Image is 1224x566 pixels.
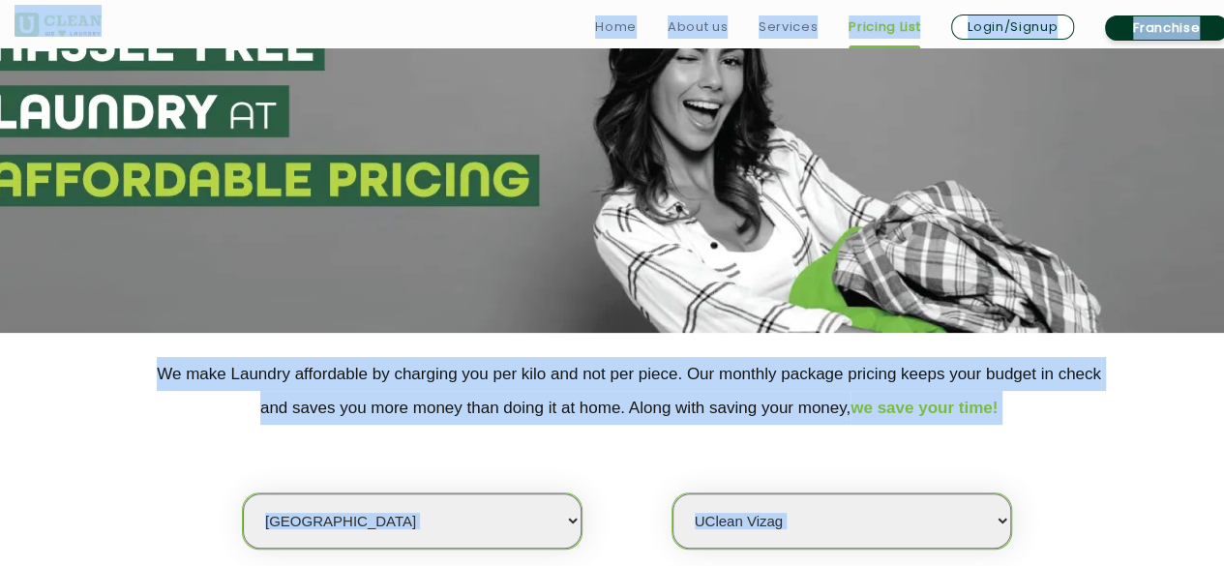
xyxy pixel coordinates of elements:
a: Pricing List [849,15,920,39]
a: About us [668,15,728,39]
span: we save your time! [851,399,998,417]
a: Services [759,15,818,39]
a: Home [595,15,637,39]
img: UClean Laundry and Dry Cleaning [15,13,102,37]
a: Login/Signup [951,15,1074,40]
